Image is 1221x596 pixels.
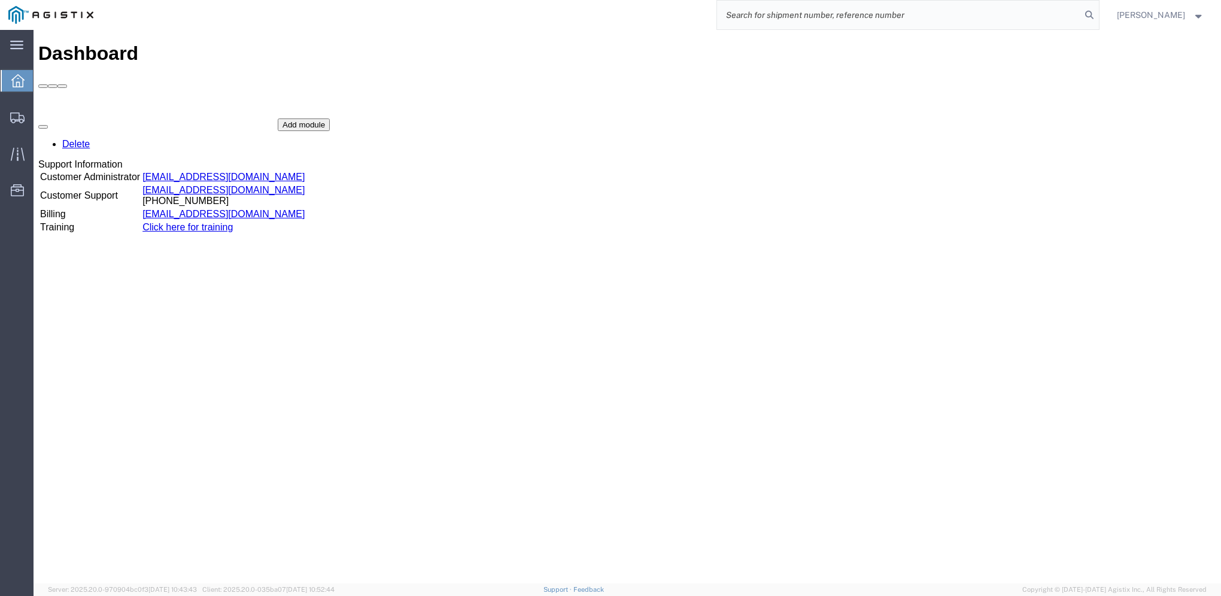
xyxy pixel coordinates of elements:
span: Copyright © [DATE]-[DATE] Agistix Inc., All Rights Reserved [1022,585,1207,595]
a: Support [543,586,573,593]
span: [DATE] 10:52:44 [286,586,335,593]
a: [EMAIL_ADDRESS][DOMAIN_NAME] [109,179,271,189]
input: Search for shipment number, reference number [717,1,1081,29]
button: Add module [244,89,296,101]
span: Server: 2025.20.0-970904bc0f3 [48,586,197,593]
a: Click here for training [109,192,199,202]
img: logo [8,6,93,24]
a: Feedback [573,586,604,593]
td: [PHONE_NUMBER] [108,154,272,177]
span: Client: 2025.20.0-035ba07 [202,586,335,593]
a: [EMAIL_ADDRESS][DOMAIN_NAME] [109,155,271,165]
span: [DATE] 10:43:43 [148,586,197,593]
span: Nathan Seeley [1117,8,1185,22]
td: Billing [6,178,107,190]
a: [EMAIL_ADDRESS][DOMAIN_NAME] [109,142,271,152]
button: [PERSON_NAME] [1116,8,1205,22]
td: Training [6,191,107,203]
iframe: FS Legacy Container [34,30,1221,583]
td: Customer Support [6,154,107,177]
